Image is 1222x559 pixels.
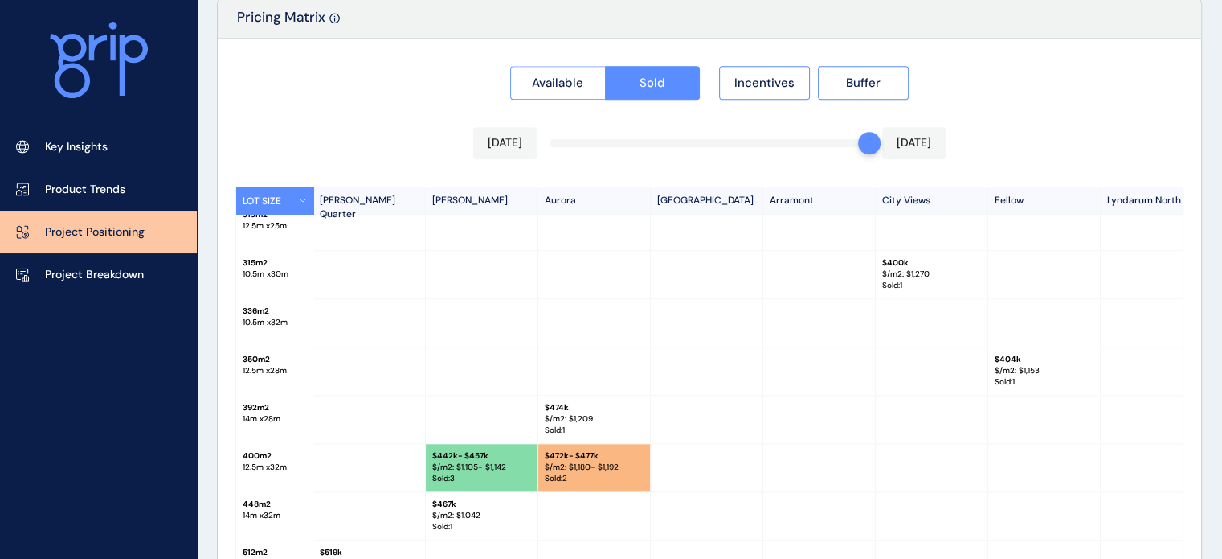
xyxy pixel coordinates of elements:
[243,317,306,328] p: 10.5 m x 32 m
[605,66,701,100] button: Sold
[243,365,306,376] p: 12.5 m x 28 m
[243,269,306,280] p: 10.5 m x 30 m
[545,462,644,473] p: $/m2: $ 1,180 - $1,192
[510,66,605,100] button: Available
[876,187,988,214] p: City Views
[719,66,810,100] button: Incentives
[243,462,306,473] p: 12.5 m x 32 m
[882,280,981,291] p: Sold : 1
[243,413,306,425] p: 14 m x 28 m
[995,354,1093,365] p: $ 404k
[545,402,644,413] p: $ 474k
[432,473,531,484] p: Sold : 3
[897,135,931,151] p: [DATE]
[818,66,909,100] button: Buffer
[243,547,306,558] p: 512 m2
[45,267,144,283] p: Project Breakdown
[320,547,419,558] p: $ 519k
[243,499,306,510] p: 448 m2
[243,354,306,365] p: 350 m2
[243,209,306,220] p: 313 m2
[45,139,108,155] p: Key Insights
[237,8,325,38] p: Pricing Matrix
[640,75,665,91] span: Sold
[882,269,981,280] p: $/m2: $ 1,270
[432,510,531,521] p: $/m2: $ 1,042
[545,473,644,484] p: Sold : 2
[734,75,795,91] span: Incentives
[243,220,306,232] p: 12.5 m x 25 m
[432,462,531,473] p: $/m2: $ 1,105 - $1,142
[882,257,981,269] p: $ 400k
[432,499,531,510] p: $ 467k
[432,521,531,532] p: Sold : 1
[488,135,522,151] p: [DATE]
[545,413,644,425] p: $/m2: $ 1,209
[243,510,306,521] p: 14 m x 32 m
[995,365,1093,376] p: $/m2: $ 1,153
[532,75,583,91] span: Available
[651,187,763,214] p: [GEOGRAPHIC_DATA]
[45,224,145,240] p: Project Positioning
[545,450,644,462] p: $ 472k - $477k
[763,187,876,214] p: Arramont
[988,187,1101,214] p: Fellow
[236,187,313,214] button: LOT SIZE
[545,425,644,436] p: Sold : 1
[243,402,306,413] p: 392 m2
[243,450,306,462] p: 400 m2
[432,450,531,462] p: $ 442k - $457k
[846,75,881,91] span: Buffer
[426,187,538,214] p: [PERSON_NAME]
[1101,187,1213,214] p: Lyndarum North
[45,182,125,198] p: Product Trends
[313,187,426,214] p: [PERSON_NAME] Quarter
[995,376,1093,388] p: Sold : 1
[243,257,306,269] p: 315 m2
[243,306,306,317] p: 336 m2
[538,187,651,214] p: Aurora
